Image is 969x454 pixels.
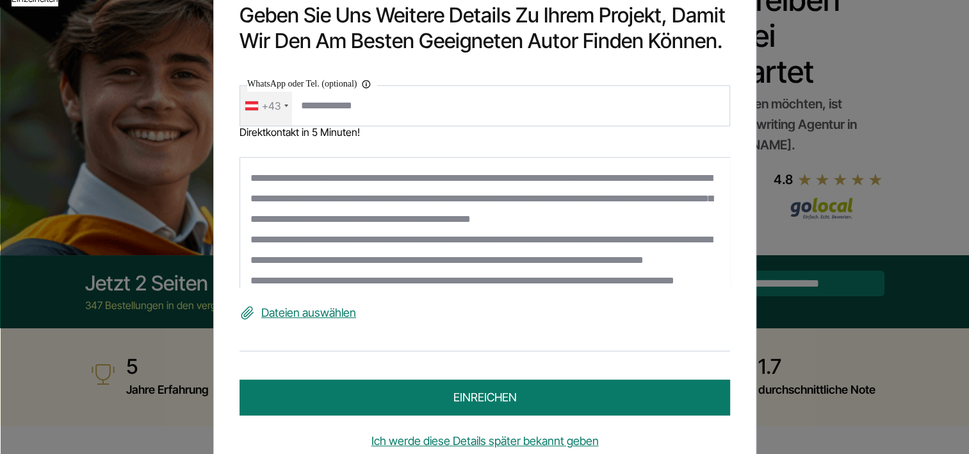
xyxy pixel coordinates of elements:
div: +43 [262,96,281,116]
button: einreichen [240,380,730,416]
div: Telephone country code [240,86,292,126]
label: Dateien auswählen [240,303,730,323]
a: Ich werde diese Details später bekannt geben [240,431,730,451]
div: Direktkontakt in 5 Minuten! [240,126,730,138]
h2: Geben Sie uns weitere Details zu Ihrem Projekt, damit wir den am besten geeigneten Autor finden k... [240,3,730,54]
label: WhatsApp oder Tel. (optional) [247,76,377,92]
